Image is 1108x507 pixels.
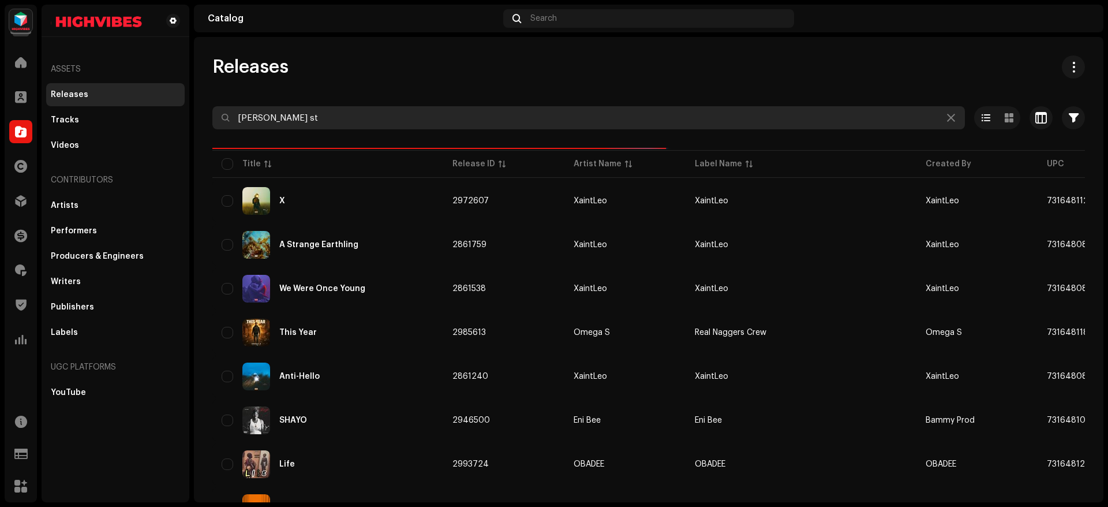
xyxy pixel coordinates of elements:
[46,166,185,194] re-a-nav-header: Contributors
[926,372,959,381] span: XaintLeo
[279,285,365,293] div: We Were Once Young
[242,319,270,346] img: 2604df20-1e1e-4052-9f54-ea4ff59a8b8b
[1047,329,1106,337] span: 7316481188711
[452,372,488,381] span: 2861240
[242,450,270,478] img: 41dc12e3-f2af-4b0a-b6d1-f58fb34d0c3c
[574,241,676,249] span: XaintLeo
[208,14,499,23] div: Catalog
[574,285,607,293] div: XaintLeo
[46,194,185,217] re-m-nav-item: Artists
[574,372,607,381] div: XaintLeo
[9,9,32,32] img: feab3aad-9b62-475c-8caf-26f15a9573ee
[46,219,185,243] re-m-nav-item: Performers
[452,285,486,293] span: 2861538
[46,296,185,319] re-m-nav-item: Publishers
[695,416,722,424] span: Eni Bee
[46,245,185,268] re-m-nav-item: Producers & Engineers
[695,329,766,337] span: Real Naggers Crew
[46,109,185,132] re-m-nav-item: Tracks
[926,329,962,337] span: Omega S
[46,83,185,106] re-m-nav-item: Releases
[574,197,676,205] span: XaintLeo
[926,460,956,468] span: OBADEE
[926,285,959,293] span: XaintLeo
[1071,9,1090,28] img: 94ca2371-0b49-4ecc-bbe7-55fea9fd24fd
[212,106,965,129] input: Search
[242,231,270,259] img: a08f9f76-750a-4113-b703-15f9e377866d
[212,55,289,79] span: Releases
[574,416,601,424] div: Eni Bee
[452,241,486,249] span: 2861759
[242,275,270,303] img: 1f90f2b1-564e-4f27-b2f6-bdfe67400e50
[51,141,79,150] div: Videos
[695,460,725,468] span: OBADEE
[695,285,728,293] span: XaintLeo
[574,372,676,381] span: XaintLeo
[574,241,607,249] div: XaintLeo
[279,329,317,337] div: This Year
[51,252,144,261] div: Producers & Engineers
[452,197,489,205] span: 2972607
[46,55,185,83] re-a-nav-header: Assets
[242,158,261,170] div: Title
[242,363,270,390] img: 4725772d-83c0-4f30-af8c-44eca216c818
[242,407,270,434] img: 70455062-0779-4834-9df1-72efd500ee6c
[452,416,490,424] span: 2946500
[279,372,320,381] div: Anti-Hello
[46,381,185,404] re-m-nav-item: YouTube
[46,134,185,157] re-m-nav-item: Videos
[279,197,285,205] div: X
[51,303,94,312] div: Publishers
[51,90,88,99] div: Releases
[926,197,959,205] span: XaintLeo
[574,158,622,170] div: Artist Name
[452,158,495,170] div: Release ID
[279,460,295,468] div: Life
[51,328,78,337] div: Labels
[242,187,270,215] img: 824cb6ae-a8da-4152-b968-bd9843892405
[51,14,148,28] img: d4093022-bcd4-44a3-a5aa-2cc358ba159b
[51,277,81,286] div: Writers
[452,460,489,468] span: 2993724
[46,321,185,344] re-m-nav-item: Labels
[695,197,728,205] span: XaintLeo
[51,201,78,210] div: Artists
[574,329,676,337] span: Omega S
[574,329,610,337] div: Omega S
[574,197,607,205] div: XaintLeo
[574,460,676,468] span: OBADEE
[279,416,307,424] div: SHAYO
[574,460,604,468] div: OBADEE
[574,285,676,293] span: XaintLeo
[530,14,557,23] span: Search
[926,416,975,424] span: Bammy Prod
[279,241,358,249] div: A Strange Earthling
[46,270,185,293] re-m-nav-item: Writers
[51,388,86,397] div: YouTube
[695,241,728,249] span: XaintLeo
[46,353,185,381] re-a-nav-header: UGC Platforms
[51,226,97,236] div: Performers
[574,416,676,424] span: Eni Bee
[926,241,959,249] span: XaintLeo
[695,158,742,170] div: Label Name
[695,372,728,381] span: XaintLeo
[51,115,79,125] div: Tracks
[452,329,486,337] span: 2985613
